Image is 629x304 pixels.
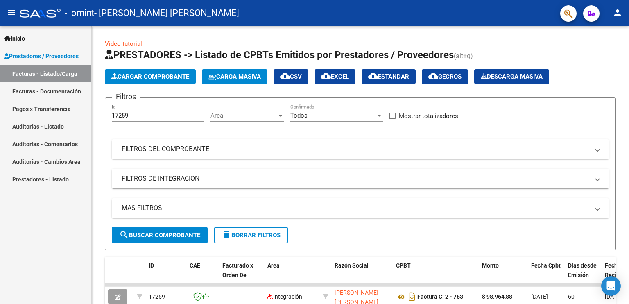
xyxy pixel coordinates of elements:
[331,257,393,293] datatable-header-cell: Razón Social
[568,293,575,300] span: 60
[112,169,609,188] mat-expansion-panel-header: FILTROS DE INTEGRACION
[145,257,186,293] datatable-header-cell: ID
[321,73,349,80] span: EXCEL
[568,262,597,278] span: Días desde Emisión
[122,145,589,154] mat-panel-title: FILTROS DEL COMPROBANTE
[7,8,16,18] mat-icon: menu
[482,293,512,300] strong: $ 98.964,88
[112,198,609,218] mat-expansion-panel-header: MAS FILTROS
[422,69,468,84] button: Gecros
[274,69,308,84] button: CSV
[474,69,549,84] button: Descarga Masiva
[65,4,94,22] span: - omint
[314,69,355,84] button: EXCEL
[119,230,129,240] mat-icon: search
[105,49,454,61] span: PRESTADORES -> Listado de CPBTs Emitidos por Prestadores / Proveedores
[112,227,208,243] button: Buscar Comprobante
[214,227,288,243] button: Borrar Filtros
[399,111,458,121] span: Mostrar totalizadores
[105,69,196,84] button: Cargar Comprobante
[428,71,438,81] mat-icon: cloud_download
[94,4,239,22] span: - [PERSON_NAME] [PERSON_NAME]
[111,73,189,80] span: Cargar Comprobante
[267,262,280,269] span: Area
[531,262,561,269] span: Fecha Cpbt
[605,293,622,300] span: [DATE]
[531,293,548,300] span: [DATE]
[407,290,417,303] i: Descargar documento
[565,257,602,293] datatable-header-cell: Días desde Emisión
[219,257,264,293] datatable-header-cell: Facturado x Orden De
[149,293,165,300] span: 17259
[4,34,25,43] span: Inicio
[105,40,142,48] a: Video tutorial
[210,112,277,119] span: Area
[362,69,416,84] button: Estandar
[428,73,462,80] span: Gecros
[321,71,331,81] mat-icon: cloud_download
[528,257,565,293] datatable-header-cell: Fecha Cpbt
[190,262,200,269] span: CAE
[222,230,231,240] mat-icon: delete
[601,276,621,296] div: Open Intercom Messenger
[264,257,319,293] datatable-header-cell: Area
[482,262,499,269] span: Monto
[202,69,267,84] button: Carga Masiva
[417,294,463,300] strong: Factura C: 2 - 763
[368,71,378,81] mat-icon: cloud_download
[479,257,528,293] datatable-header-cell: Monto
[119,231,200,239] span: Buscar Comprobante
[454,52,473,60] span: (alt+q)
[267,293,302,300] span: Integración
[481,73,543,80] span: Descarga Masiva
[112,91,140,102] h3: Filtros
[222,262,253,278] span: Facturado x Orden De
[186,257,219,293] datatable-header-cell: CAE
[222,231,281,239] span: Borrar Filtros
[393,257,479,293] datatable-header-cell: CPBT
[122,204,589,213] mat-panel-title: MAS FILTROS
[280,71,290,81] mat-icon: cloud_download
[396,262,411,269] span: CPBT
[474,69,549,84] app-download-masive: Descarga masiva de comprobantes (adjuntos)
[122,174,589,183] mat-panel-title: FILTROS DE INTEGRACION
[208,73,261,80] span: Carga Masiva
[149,262,154,269] span: ID
[613,8,622,18] mat-icon: person
[112,139,609,159] mat-expansion-panel-header: FILTROS DEL COMPROBANTE
[290,112,308,119] span: Todos
[335,262,369,269] span: Razón Social
[4,52,79,61] span: Prestadores / Proveedores
[280,73,302,80] span: CSV
[368,73,409,80] span: Estandar
[605,262,628,278] span: Fecha Recibido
